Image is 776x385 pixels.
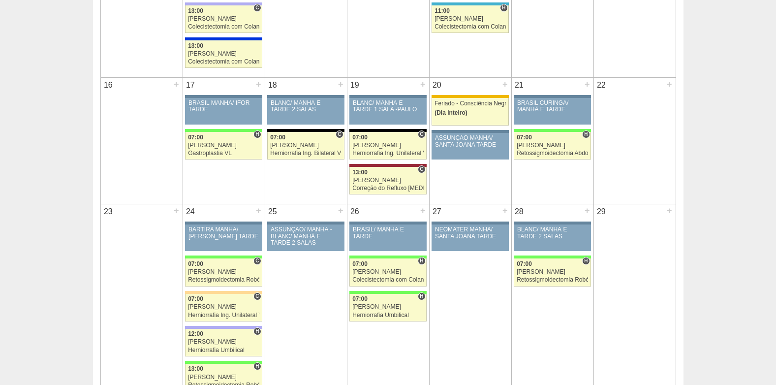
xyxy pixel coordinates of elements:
a: H 07:00 [PERSON_NAME] Gastroplastia VL [185,132,262,160]
div: 25 [265,204,280,219]
div: Colecistectomia com Colangiografia VL [435,24,506,30]
span: 13:00 [188,365,203,372]
div: [PERSON_NAME] [188,339,259,345]
div: 24 [183,204,198,219]
span: Consultório [253,292,261,300]
span: Hospital [582,130,590,138]
div: + [254,204,263,217]
div: + [501,78,509,91]
div: Key: Brasil [514,256,590,258]
span: Hospital [582,257,590,265]
div: + [337,204,345,217]
div: 29 [594,204,609,219]
a: C 13:00 [PERSON_NAME] Correção do Refluxo [MEDICAL_DATA] esofágico Robótico [349,167,426,194]
div: Herniorrafia Ing. Bilateral VL [270,150,341,157]
a: BLANC/ MANHÃ E TARDE 1 SALA -PAULO [349,98,426,125]
span: 07:00 [517,134,532,141]
a: H 07:00 [PERSON_NAME] Colecistectomia com Colangiografia VL [349,258,426,286]
div: + [172,204,181,217]
div: + [419,204,427,217]
span: Hospital [253,362,261,370]
a: C 13:00 [PERSON_NAME] Colecistectomia com Colangiografia VL [185,5,262,33]
div: Key: Brasil [185,129,262,132]
div: Herniorrafia Ing. Unilateral VL [352,150,424,157]
div: Retossigmoidectomia Robótica [517,277,588,283]
div: 21 [512,78,527,93]
div: + [254,78,263,91]
div: Key: Brasil [185,256,262,258]
a: Feriado - Consciência Negra (Dia inteiro) [432,98,508,126]
span: Consultório [336,130,343,138]
div: [PERSON_NAME] [188,16,259,22]
div: 17 [183,78,198,93]
div: Key: Christóvão da Gama [185,326,262,329]
div: Retossigmoidectomia Abdominal VL [517,150,588,157]
div: 27 [430,204,445,219]
a: H 07:00 [PERSON_NAME] Retossigmoidectomia Abdominal VL [514,132,590,160]
span: 07:00 [188,295,203,302]
div: + [665,78,674,91]
span: Hospital [418,257,425,265]
div: 19 [347,78,363,93]
div: BLANC/ MANHÃ E TARDE 2 SALAS [271,100,341,113]
span: 07:00 [352,260,368,267]
span: 07:00 [352,134,368,141]
div: NEOMATER MANHÃ/ SANTA JOANA TARDE [435,226,505,239]
div: Key: Feriado [432,95,508,98]
span: Hospital [253,130,261,138]
a: C 07:00 [PERSON_NAME] Retossigmoidectomia Robótica [185,258,262,286]
div: [PERSON_NAME] [517,269,588,275]
a: H 12:00 [PERSON_NAME] Herniorrafia Umbilical [185,329,262,356]
div: Key: Neomater [432,2,508,5]
a: C 07:00 [PERSON_NAME] Herniorrafia Ing. Unilateral VL [185,294,262,321]
div: + [583,78,591,91]
div: [PERSON_NAME] [188,51,259,57]
span: Consultório [418,130,425,138]
div: BLANC/ MANHÃ E TARDE 1 SALA -PAULO [353,100,423,113]
a: BLANC/ MANHÃ E TARDE 2 SALAS [514,225,590,251]
div: 16 [101,78,116,93]
span: 07:00 [352,295,368,302]
div: Key: Sírio Libanês [349,164,426,167]
span: 07:00 [188,260,203,267]
div: [PERSON_NAME] [188,142,259,149]
div: [PERSON_NAME] [188,374,259,381]
div: Correção do Refluxo [MEDICAL_DATA] esofágico Robótico [352,185,424,192]
a: BLANC/ MANHÃ E TARDE 2 SALAS [267,98,344,125]
a: H 07:00 [PERSON_NAME] Herniorrafia Umbilical [349,294,426,321]
div: Key: Aviso [514,222,590,225]
div: Herniorrafia Umbilical [352,312,424,319]
div: Key: Aviso [514,95,590,98]
div: + [172,78,181,91]
a: ASSUNÇÃO/ MANHÃ -BLANC/ MANHÃ E TARDE 2 SALAS [267,225,344,251]
a: H 11:00 [PERSON_NAME] Colecistectomia com Colangiografia VL [432,5,508,33]
a: NEOMATER MANHÃ/ SANTA JOANA TARDE [432,225,508,251]
div: Herniorrafia Umbilical [188,347,259,353]
div: Herniorrafia Ing. Unilateral VL [188,312,259,319]
div: Key: Aviso [432,130,508,133]
div: Key: Christóvão da Gama [185,2,262,5]
div: [PERSON_NAME] [188,269,259,275]
div: BLANC/ MANHÃ E TARDE 2 SALAS [517,226,588,239]
div: 23 [101,204,116,219]
div: [PERSON_NAME] [188,304,259,310]
span: 13:00 [352,169,368,176]
a: C 07:00 [PERSON_NAME] Herniorrafia Ing. Unilateral VL [349,132,426,160]
a: BRASIL CURINGA/ MANHÃ E TARDE [514,98,590,125]
span: 13:00 [188,7,203,14]
span: 07:00 [517,260,532,267]
div: + [419,78,427,91]
div: [PERSON_NAME] [352,177,424,184]
div: Key: São Luiz - Itaim [185,37,262,40]
div: BRASIL/ MANHÃ E TARDE [353,226,423,239]
div: + [337,78,345,91]
div: [PERSON_NAME] [352,304,424,310]
div: 28 [512,204,527,219]
span: Hospital [500,4,507,12]
div: Colecistectomia com Colangiografia VL [188,59,259,65]
span: Consultório [253,257,261,265]
div: ASSUNÇÃO/ MANHÃ -BLANC/ MANHÃ E TARDE 2 SALAS [271,226,341,246]
div: Key: Bartira [185,291,262,294]
div: [PERSON_NAME] [435,16,506,22]
div: 20 [430,78,445,93]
